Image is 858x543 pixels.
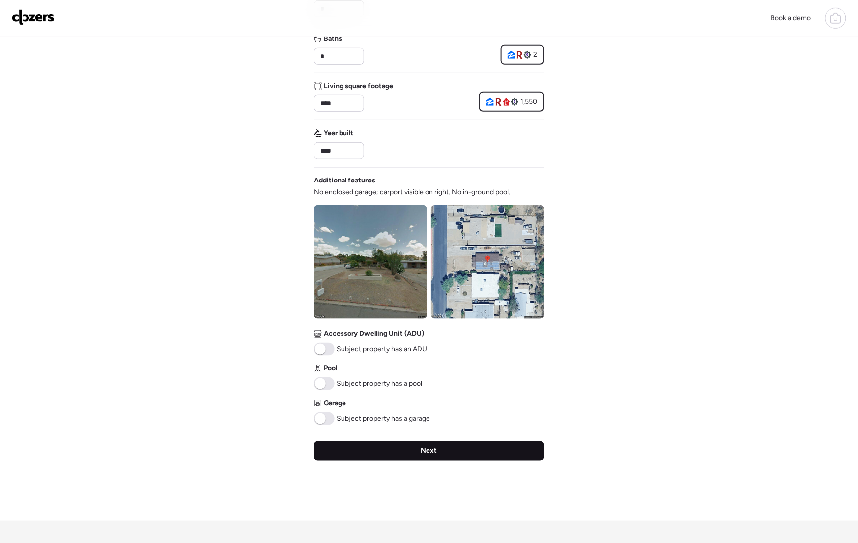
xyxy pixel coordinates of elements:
span: Baths [324,34,342,44]
span: Book a demo [771,14,811,22]
span: Next [421,446,437,456]
span: Living square footage [324,81,393,91]
span: Garage [324,398,346,408]
span: Subject property has an ADU [337,344,427,354]
span: No enclosed garage; carport visible on right. No in-ground pool. [314,187,510,197]
span: Additional features [314,176,375,185]
span: Accessory Dwelling Unit (ADU) [324,329,424,339]
img: Logo [12,9,55,25]
span: Pool [324,363,337,373]
span: 2 [533,50,537,60]
span: 1,550 [520,97,537,107]
span: Subject property has a garage [337,414,430,424]
span: Subject property has a pool [337,379,422,389]
span: Year built [324,128,353,138]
